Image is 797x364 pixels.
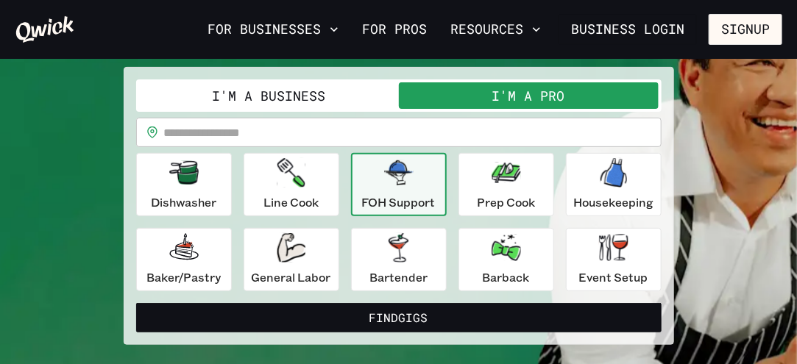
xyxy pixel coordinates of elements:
a: Business Login [559,14,697,45]
p: Baker/Pastry [146,268,221,286]
p: Line Cook [263,193,319,211]
button: Dishwasher [136,153,232,216]
button: General Labor [244,228,339,291]
p: FOH Support [362,193,436,211]
button: I'm a Business [139,82,399,109]
button: I'm a Pro [399,82,659,109]
p: General Labor [252,268,331,286]
button: Signup [709,14,782,45]
button: Housekeeping [566,153,662,216]
button: FOH Support [351,153,447,216]
button: Line Cook [244,153,339,216]
button: Bartender [351,228,447,291]
p: Dishwasher [151,193,216,211]
button: Event Setup [566,228,662,291]
button: For Businesses [202,17,344,42]
button: Prep Cook [458,153,554,216]
button: FindGigs [136,303,662,332]
p: Prep Cook [477,193,535,211]
p: Barback [483,268,530,286]
p: Event Setup [579,268,648,286]
a: For Pros [356,17,433,42]
p: Bartender [369,268,428,286]
button: Barback [458,228,554,291]
p: Housekeeping [573,193,653,211]
button: Baker/Pastry [136,228,232,291]
button: Resources [444,17,547,42]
